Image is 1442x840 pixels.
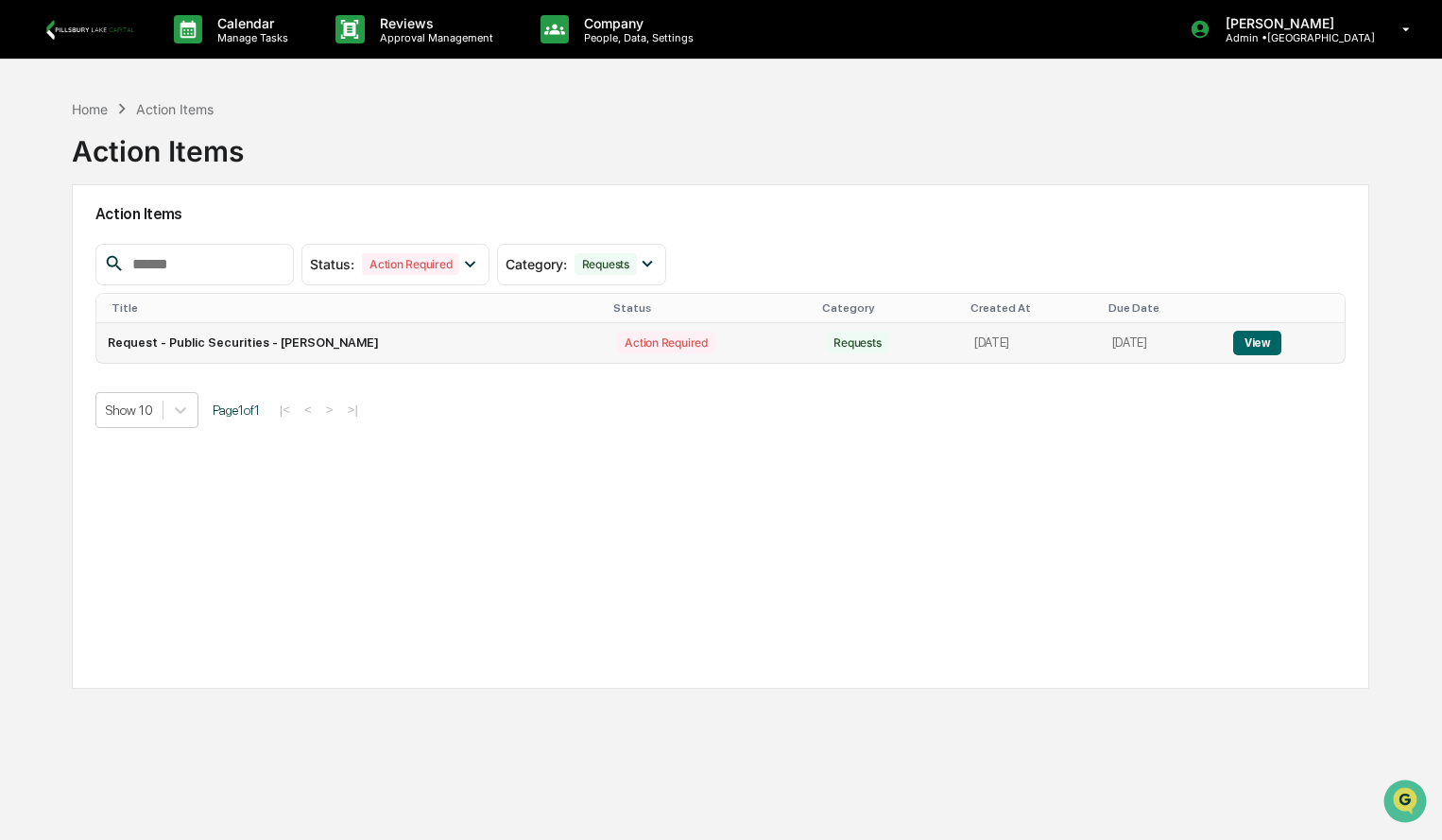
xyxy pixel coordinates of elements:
span: Attestations [156,237,234,256]
p: Company [569,15,703,31]
span: Category : [506,256,567,272]
button: Start new chat [321,149,344,172]
div: 🔎 [19,275,34,290]
div: Created At [970,301,1093,315]
div: Requests [826,332,888,353]
p: People, Data, Settings [569,31,703,44]
span: Status : [310,256,354,272]
iframe: Open customer support [1382,778,1433,829]
span: Data Lookup [38,273,119,292]
p: How can we help? [19,39,344,69]
button: |< [274,402,296,418]
a: View [1233,335,1281,350]
div: 🖐️ [19,239,34,254]
p: Approval Management [365,31,503,44]
div: Title [112,301,599,315]
div: Start new chat [64,144,310,163]
p: Admin • [GEOGRAPHIC_DATA] [1210,31,1375,44]
td: [DATE] [963,323,1101,363]
span: Page 1 of 1 [213,403,260,418]
img: logo [45,19,136,40]
button: > [320,402,339,418]
div: Action Items [136,101,214,117]
div: Home [72,101,108,117]
div: Category [822,301,954,315]
button: View [1233,331,1281,355]
td: [DATE] [1101,323,1222,363]
div: Due Date [1108,301,1214,315]
div: Action Items [72,119,244,168]
div: 🗄️ [137,239,152,254]
h2: Action Items [95,205,1346,223]
div: Status [613,301,807,315]
p: Calendar [202,15,298,31]
a: 🔎Data Lookup [11,266,127,300]
button: < [299,402,318,418]
div: Action Required [362,253,459,275]
p: [PERSON_NAME] [1210,15,1375,31]
a: Powered byPylon [133,318,229,334]
a: 🖐️Preclearance [11,230,129,264]
p: Manage Tasks [202,31,298,44]
span: Pylon [188,319,229,334]
img: 1746055101610-c473b297-6a78-478c-a979-82029cc54cd1 [19,144,53,178]
span: Preclearance [38,237,122,256]
p: Reviews [365,15,503,31]
div: We're available if you need us! [64,163,239,178]
button: >| [342,402,364,418]
div: Action Required [617,332,714,353]
div: Requests [575,253,637,275]
td: Request - Public Securities - [PERSON_NAME] [96,323,607,363]
a: 🗄️Attestations [129,230,242,264]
